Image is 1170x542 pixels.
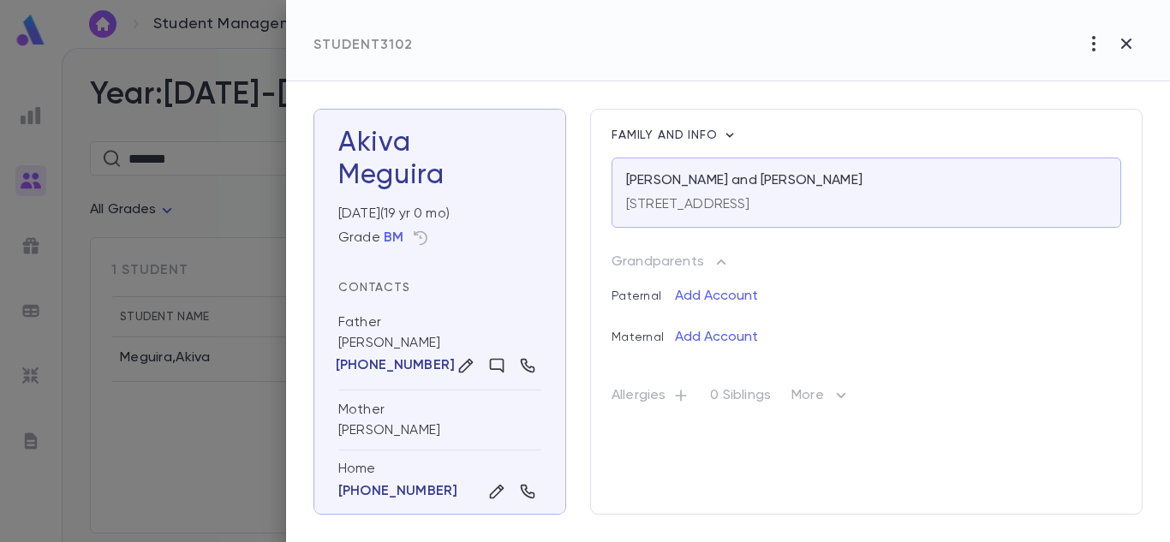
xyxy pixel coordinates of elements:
[338,229,403,247] div: Grade
[612,387,689,411] p: Allergies
[338,127,541,192] h3: Akiva
[612,317,675,344] p: Maternal
[338,313,381,331] div: Father
[313,39,413,52] span: Student 3102
[338,303,541,390] div: [PERSON_NAME]
[384,229,403,247] button: BM
[612,253,704,271] p: Grandparents
[338,357,452,374] button: [PHONE_NUMBER]
[338,483,457,500] button: [PHONE_NUMBER]
[338,461,541,478] div: Home
[338,401,385,419] div: Mother
[612,276,675,303] p: Paternal
[336,357,455,374] p: [PHONE_NUMBER]
[626,196,750,213] p: [STREET_ADDRESS]
[612,129,721,141] span: Family and info
[612,248,730,276] button: Grandparents
[675,283,758,310] button: Add Account
[791,385,851,413] p: More
[338,282,410,294] span: Contacts
[338,390,541,450] div: [PERSON_NAME]
[675,324,758,351] button: Add Account
[626,172,863,189] p: [PERSON_NAME] and [PERSON_NAME]
[338,159,541,192] div: Meguira
[331,199,541,223] div: [DATE] ( 19 yr 0 mo )
[710,387,771,411] p: 0 Siblings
